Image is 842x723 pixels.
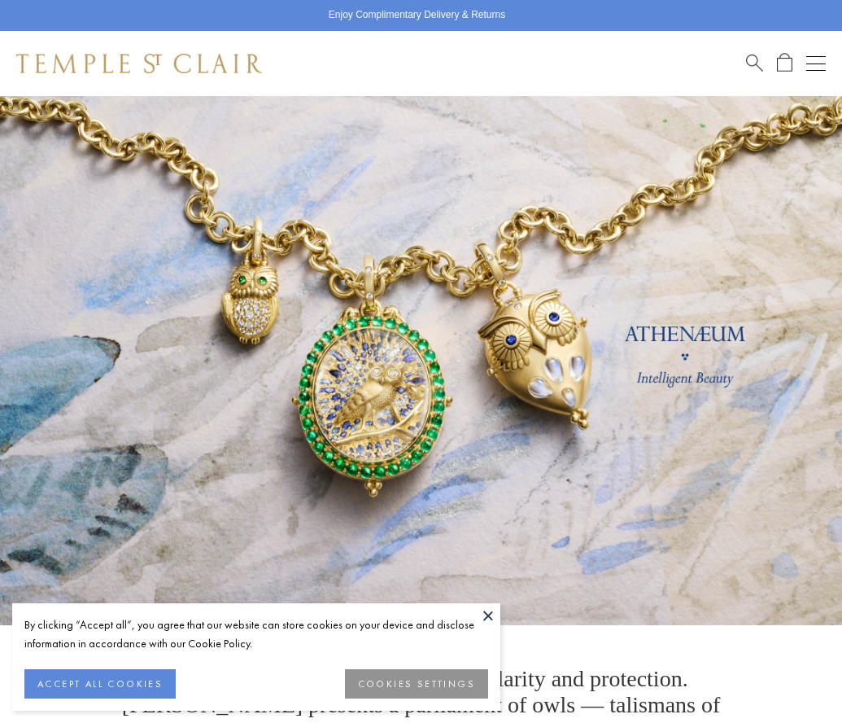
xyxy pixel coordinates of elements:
a: Search [746,53,763,73]
button: Open navigation [806,54,826,73]
a: Open Shopping Bag [777,53,792,73]
p: Enjoy Complimentary Delivery & Returns [329,7,505,24]
div: By clicking “Accept all”, you agree that our website can store cookies on your device and disclos... [24,616,488,653]
img: Temple St. Clair [16,54,262,73]
button: ACCEPT ALL COOKIES [24,669,176,699]
button: COOKIES SETTINGS [345,669,488,699]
